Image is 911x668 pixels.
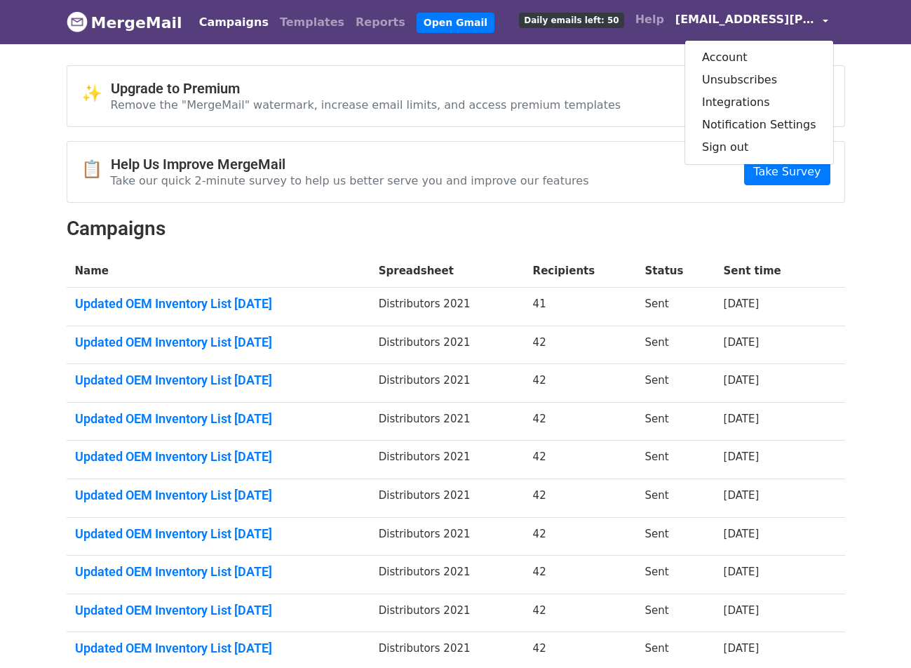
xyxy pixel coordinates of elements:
[724,604,760,617] a: [DATE]
[75,603,362,618] a: Updated OEM Inventory List [DATE]
[370,479,525,518] td: Distributors 2021
[525,441,637,479] td: 42
[684,40,834,165] div: [EMAIL_ADDRESS][PERSON_NAME][DOMAIN_NAME]
[637,402,715,441] td: Sent
[370,556,525,594] td: Distributors 2021
[525,556,637,594] td: 42
[685,114,833,136] a: Notification Settings
[724,298,760,310] a: [DATE]
[370,594,525,632] td: Distributors 2021
[637,326,715,364] td: Sent
[630,6,670,34] a: Help
[274,8,350,36] a: Templates
[111,156,589,173] h4: Help Us Improve MergeMail
[841,601,911,668] iframe: Chat Widget
[513,6,629,34] a: Daily emails left: 50
[637,594,715,632] td: Sent
[370,402,525,441] td: Distributors 2021
[81,83,111,104] span: ✨
[724,450,760,463] a: [DATE]
[637,255,715,288] th: Status
[685,136,833,159] a: Sign out
[724,642,760,655] a: [DATE]
[744,159,830,185] a: Take Survey
[75,296,362,312] a: Updated OEM Inventory List [DATE]
[75,641,362,656] a: Updated OEM Inventory List [DATE]
[670,6,834,39] a: [EMAIL_ADDRESS][PERSON_NAME][DOMAIN_NAME]
[519,13,623,28] span: Daily emails left: 50
[67,255,370,288] th: Name
[724,528,760,540] a: [DATE]
[685,91,833,114] a: Integrations
[111,80,621,97] h4: Upgrade to Premium
[637,441,715,479] td: Sent
[715,255,821,288] th: Sent time
[111,173,589,188] p: Take our quick 2-minute survey to help us better serve you and improve our features
[685,69,833,91] a: Unsubscribes
[417,13,494,33] a: Open Gmail
[75,373,362,388] a: Updated OEM Inventory List [DATE]
[370,364,525,403] td: Distributors 2021
[685,46,833,69] a: Account
[75,488,362,503] a: Updated OEM Inventory List [DATE]
[350,8,411,36] a: Reports
[67,8,182,37] a: MergeMail
[370,288,525,326] td: Distributors 2021
[67,11,88,32] img: MergeMail logo
[370,441,525,479] td: Distributors 2021
[724,413,760,425] a: [DATE]
[724,489,760,502] a: [DATE]
[525,517,637,556] td: 42
[637,556,715,594] td: Sent
[81,159,111,180] span: 📋
[525,255,637,288] th: Recipients
[75,449,362,465] a: Updated OEM Inventory List [DATE]
[75,526,362,542] a: Updated OEM Inventory List [DATE]
[724,566,760,578] a: [DATE]
[525,326,637,364] td: 42
[370,326,525,364] td: Distributors 2021
[675,11,816,28] span: [EMAIL_ADDRESS][PERSON_NAME][DOMAIN_NAME]
[75,335,362,350] a: Updated OEM Inventory List [DATE]
[525,288,637,326] td: 41
[67,217,845,241] h2: Campaigns
[525,402,637,441] td: 42
[194,8,274,36] a: Campaigns
[525,364,637,403] td: 42
[525,594,637,632] td: 42
[525,479,637,518] td: 42
[637,364,715,403] td: Sent
[370,255,525,288] th: Spreadsheet
[370,517,525,556] td: Distributors 2021
[75,564,362,580] a: Updated OEM Inventory List [DATE]
[111,98,621,112] p: Remove the "MergeMail" watermark, increase email limits, and access premium templates
[724,336,760,349] a: [DATE]
[75,411,362,427] a: Updated OEM Inventory List [DATE]
[637,479,715,518] td: Sent
[637,288,715,326] td: Sent
[724,374,760,387] a: [DATE]
[637,517,715,556] td: Sent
